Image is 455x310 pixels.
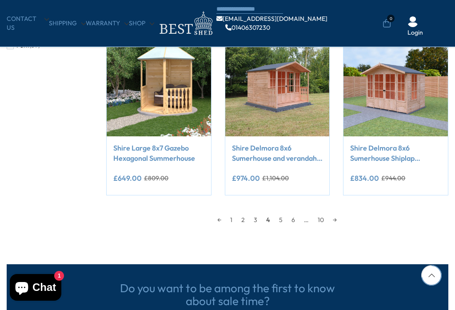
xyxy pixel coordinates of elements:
a: Warranty [86,19,129,28]
a: Shire Delmora 8x6 Sumerhouse and verandah Shiplap Interlock Cladding [232,143,323,163]
a: 2 [237,213,249,227]
a: ← [213,213,226,227]
inbox-online-store-chat: Shopify online store chat [7,274,64,303]
a: 5 [275,213,287,227]
img: User Icon [407,16,418,27]
span: 0 [387,15,395,22]
span: (39) [29,42,40,49]
a: 10 [313,213,328,227]
a: Shire Delmora 8x6 Sumerhouse Shiplap Interlock Cladding [350,143,441,163]
a: 1 [226,213,237,227]
h3: Do you want to be among the first to know about sale time? [116,282,339,307]
a: 0 [383,19,391,28]
a: 6 [287,213,299,227]
ins: £834.00 [350,175,379,182]
span: … [299,213,313,227]
ins: £974.00 [232,175,260,182]
a: Shipping [49,19,86,28]
a: 01406307230 [225,24,270,31]
a: Shop [129,19,154,28]
span: 4 [262,213,275,227]
del: £809.00 [144,175,168,181]
img: logo [154,9,216,38]
a: Shire Large 8x7 Gazebo Hexagonal Summerhouse [113,143,204,163]
del: £944.00 [381,175,405,181]
a: CONTACT US [7,15,49,32]
span: Pent [16,42,29,49]
a: [EMAIL_ADDRESS][DOMAIN_NAME] [216,16,327,22]
ins: £649.00 [113,175,142,182]
a: → [328,213,341,227]
a: Login [407,28,423,37]
a: 3 [249,213,262,227]
del: £1,104.00 [262,175,289,181]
